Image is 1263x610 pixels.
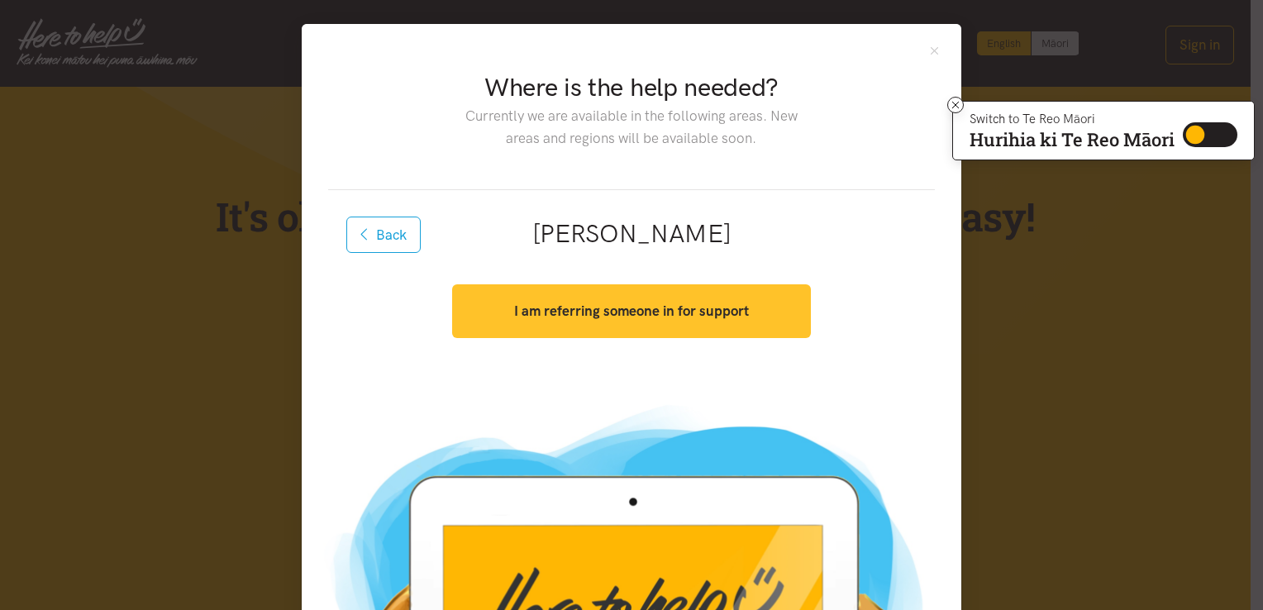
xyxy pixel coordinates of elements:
h2: [PERSON_NAME] [355,217,908,251]
p: Hurihia ki Te Reo Māori [970,132,1175,147]
strong: I am referring someone in for support [514,303,749,319]
button: Close [927,44,941,58]
p: Switch to Te Reo Māori [970,114,1175,124]
h2: Where is the help needed? [452,70,810,105]
button: I am referring someone in for support [452,284,810,338]
p: Currently we are available in the following areas. New areas and regions will be available soon. [452,105,810,150]
button: Back [346,217,421,253]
